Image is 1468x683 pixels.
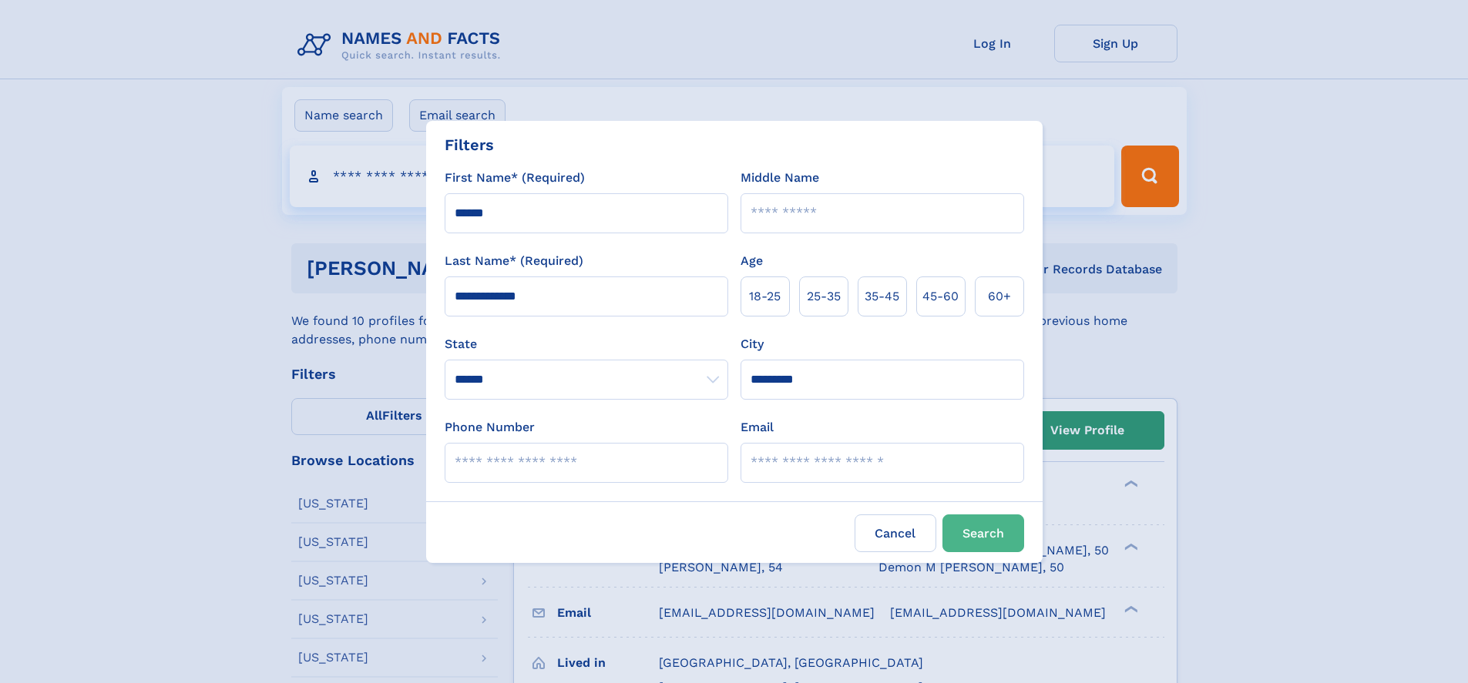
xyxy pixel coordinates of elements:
label: Age [741,252,763,270]
div: Filters [445,133,494,156]
label: First Name* (Required) [445,169,585,187]
label: Last Name* (Required) [445,252,583,270]
label: Email [741,418,774,437]
span: 60+ [988,287,1011,306]
span: 25‑35 [807,287,841,306]
span: 45‑60 [922,287,959,306]
span: 18‑25 [749,287,781,306]
label: Middle Name [741,169,819,187]
button: Search [942,514,1024,552]
label: State [445,335,728,353]
label: Cancel [855,514,936,552]
label: City [741,335,764,353]
label: Phone Number [445,418,535,437]
span: 35‑45 [865,287,899,306]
